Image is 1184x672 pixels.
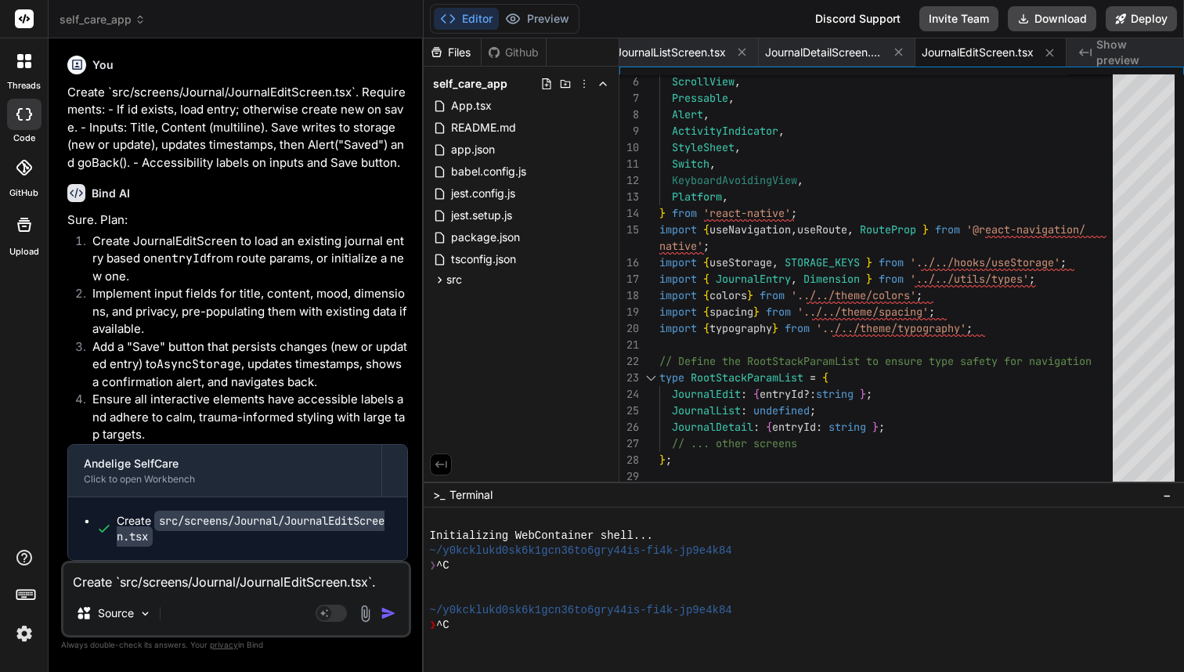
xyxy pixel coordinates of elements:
span: app.json [449,140,496,159]
span: string [816,387,854,401]
div: 8 [619,107,639,123]
li: Ensure all interactive elements have accessible labels and adhere to calm, trauma-informed stylin... [80,391,408,444]
div: 26 [619,419,639,435]
span: { [703,272,709,286]
div: Click to collapse the range. [641,370,661,386]
span: ; [666,453,672,467]
li: Create JournalEditScreen to load an existing journal entry based on from route params, or initial... [80,233,408,286]
span: , [847,222,854,237]
span: JournalEdit [672,387,741,401]
span: Pressable [672,91,728,105]
span: from [879,272,904,286]
span: , [728,91,735,105]
div: 12 [619,172,639,189]
span: entryId [772,420,816,434]
span: import [659,272,697,286]
span: string [828,420,866,434]
span: // ... other screens [672,436,797,450]
span: : [753,420,760,434]
span: { [703,305,709,319]
span: useRoute [797,222,847,237]
span: colors [709,288,747,302]
div: Click to open Workbench [84,473,366,486]
span: App.tsx [449,96,493,115]
div: 11 [619,156,639,172]
span: } [659,453,666,467]
span: ❯ [430,618,436,633]
span: ; [791,206,797,220]
p: Always double-check its answers. Your in Bind [61,638,411,652]
span: native' [659,239,703,253]
div: 25 [619,403,639,419]
li: Implement input fields for title, content, mood, dimensions, and privacy, pre-populating them wit... [80,285,408,338]
span: } [747,288,753,302]
span: // Define the RootStackParamList to ensure type sa [659,354,973,368]
p: Create `src/screens/Journal/JournalEditScreen.tsx`. Requirements: - If id exists, load entry; oth... [67,84,408,172]
div: 14 [619,205,639,222]
span: KeyboardAvoidingView [672,173,797,187]
span: ❯ [430,558,436,573]
span: } [866,255,872,269]
span: README.md [449,118,518,137]
span: '@react-navigation/ [966,222,1085,237]
img: icon [381,605,396,621]
span: , [772,255,778,269]
span: , [778,124,785,138]
span: ; [1029,272,1035,286]
label: Upload [9,245,39,258]
span: 'react-native' [703,206,791,220]
span: ; [810,403,816,417]
span: ; [866,387,872,401]
span: import [659,305,697,319]
span: } [922,222,929,237]
span: { [766,420,772,434]
span: ; [879,420,885,434]
span: from [672,206,697,220]
div: 9 [619,123,639,139]
button: Andelige SelfCareClick to open Workbench [68,445,381,497]
span: ; [703,239,709,253]
button: Deploy [1106,6,1177,31]
img: attachment [356,605,374,623]
span: '../../theme/colors' [791,288,916,302]
span: , [797,173,803,187]
label: GitHub [9,186,38,200]
span: { [703,222,709,237]
label: threads [7,79,41,92]
span: ~/y0kcklukd0sk6k1gcn36to6gry44is-fi4k-jp9e4k84 [430,544,732,558]
div: 27 [619,435,639,452]
span: Initializing WebContainer shell... [430,529,653,544]
span: '../../utils/types' [910,272,1029,286]
span: >_ [433,487,445,503]
span: Dimension [803,272,860,286]
div: 18 [619,287,639,304]
div: 29 [619,468,639,485]
span: import [659,321,697,335]
span: } [860,387,866,401]
span: } [753,305,760,319]
span: from [935,222,960,237]
span: tsconfig.json [449,250,518,269]
div: 28 [619,452,639,468]
span: − [1163,487,1171,503]
span: ; [916,288,922,302]
code: entryId [157,251,207,266]
span: , [791,222,797,237]
span: fety for navigation [973,354,1092,368]
button: Download [1008,6,1096,31]
span: type [659,370,684,385]
code: src/screens/Journal/JournalEditScreen.tsx [117,511,384,547]
span: self_care_app [60,12,146,27]
span: package.json [449,228,522,247]
span: ActivityIndicator [672,124,778,138]
div: 19 [619,304,639,320]
span: ^C [436,618,449,633]
span: StyleSheet [672,140,735,154]
div: 13 [619,189,639,205]
span: jest.setup.js [449,206,514,225]
div: Github [482,45,546,60]
span: Switch [672,157,709,171]
div: 22 [619,353,639,370]
span: JournalEditScreen.tsx [922,45,1034,60]
span: } [772,321,778,335]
